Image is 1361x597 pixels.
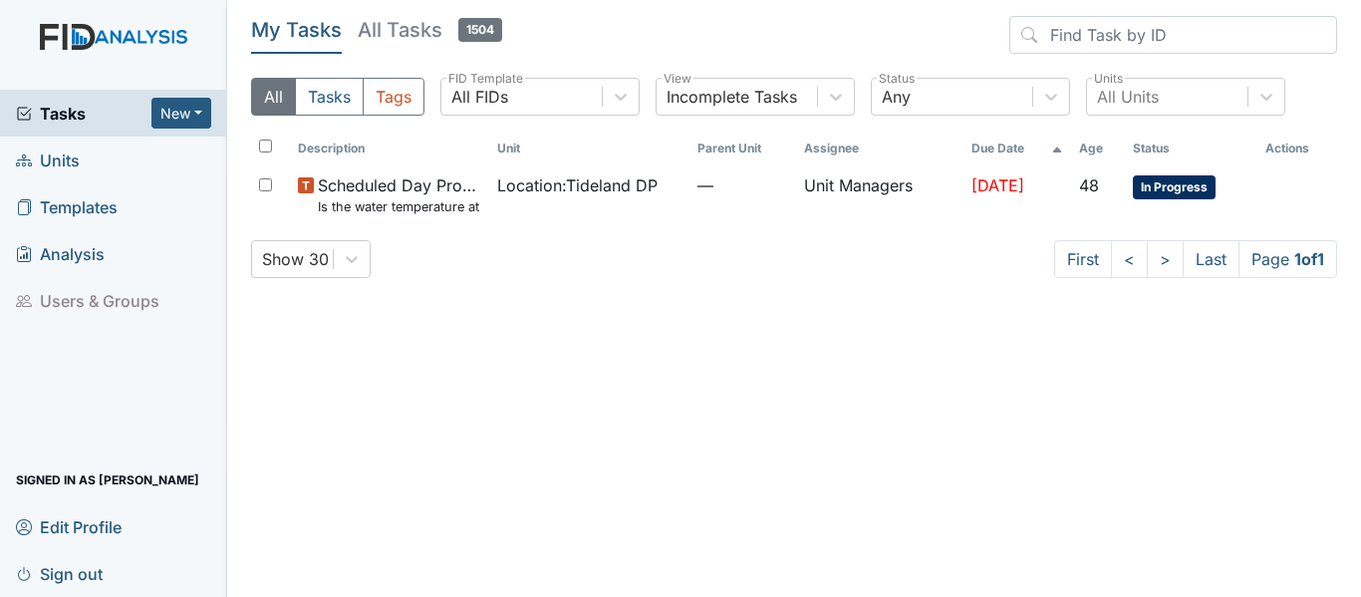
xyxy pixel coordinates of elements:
[1054,240,1112,278] a: First
[290,132,490,165] th: Toggle SortBy
[451,85,508,109] div: All FIDs
[318,173,482,216] span: Scheduled Day Program Inspection Is the water temperature at the kitchen sink between 100 to 110 ...
[971,175,1024,195] span: [DATE]
[358,16,502,44] h5: All Tasks
[1009,16,1337,54] input: Find Task by ID
[1183,240,1239,278] a: Last
[1054,240,1337,278] nav: task-pagination
[259,140,272,152] input: Toggle All Rows Selected
[151,98,211,129] button: New
[1125,132,1257,165] th: Toggle SortBy
[1111,240,1148,278] a: <
[16,558,103,589] span: Sign out
[667,85,797,109] div: Incomplete Tasks
[363,78,424,116] button: Tags
[318,197,482,216] small: Is the water temperature at the kitchen sink between 100 to 110 degrees?
[1257,132,1337,165] th: Actions
[458,18,502,42] span: 1504
[262,247,329,271] div: Show 30
[251,78,296,116] button: All
[497,173,658,197] span: Location : Tideland DP
[1071,132,1125,165] th: Toggle SortBy
[16,145,80,175] span: Units
[16,511,122,542] span: Edit Profile
[295,78,364,116] button: Tasks
[796,132,962,165] th: Assignee
[16,464,199,495] span: Signed in as [PERSON_NAME]
[1133,175,1216,199] span: In Progress
[16,102,151,126] a: Tasks
[1294,249,1324,269] strong: 1 of 1
[882,85,911,109] div: Any
[697,173,788,197] span: —
[1097,85,1159,109] div: All Units
[489,132,689,165] th: Toggle SortBy
[16,238,105,269] span: Analysis
[251,16,342,44] h5: My Tasks
[1238,240,1337,278] span: Page
[1079,175,1099,195] span: 48
[963,132,1071,165] th: Toggle SortBy
[689,132,796,165] th: Toggle SortBy
[796,165,962,224] td: Unit Managers
[16,191,118,222] span: Templates
[1147,240,1184,278] a: >
[251,78,424,116] div: Type filter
